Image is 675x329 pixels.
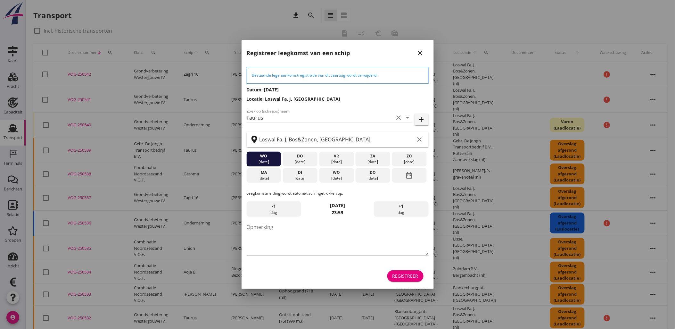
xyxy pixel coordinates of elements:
[247,49,350,57] h2: Registreer leegkomst van een schip
[247,222,429,256] textarea: Opmerking
[357,153,389,159] div: za
[247,190,429,196] p: Leegkomstmelding wordt automatisch ingetrokken op:
[404,114,412,122] i: arrow_drop_down
[272,203,276,210] span: -1
[252,72,423,78] div: Bestaande lege aankomstregistratie van dit vaartuig wordt verwijderd.
[332,209,343,215] strong: 23:59
[284,153,316,159] div: do
[357,175,389,181] div: [DATE]
[418,116,425,123] i: add
[321,170,352,175] div: wo
[284,175,316,181] div: [DATE]
[247,201,301,217] div: dag
[248,175,279,181] div: [DATE]
[399,203,404,210] span: +1
[392,273,418,279] div: Registreer
[321,175,352,181] div: [DATE]
[357,170,389,175] div: do
[394,159,425,165] div: [DATE]
[247,96,429,102] h3: Locatie: Loswal Fa. J. [GEOGRAPHIC_DATA]
[330,202,345,208] strong: [DATE]
[248,153,279,159] div: wo
[357,159,389,165] div: [DATE]
[416,49,424,57] i: close
[321,159,352,165] div: [DATE]
[395,114,403,122] i: clear
[416,136,424,143] i: clear
[247,86,429,93] h3: Datum: [DATE]
[387,270,424,282] button: Registreer
[248,170,279,175] div: ma
[284,159,316,165] div: [DATE]
[284,170,316,175] div: di
[248,159,279,165] div: [DATE]
[406,170,413,181] i: date_range
[394,153,425,159] div: zo
[247,113,394,123] input: Zoek op (scheeps)naam
[321,153,352,159] div: vr
[374,201,428,217] div: dag
[259,134,415,145] input: Zoek op terminal of plaats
